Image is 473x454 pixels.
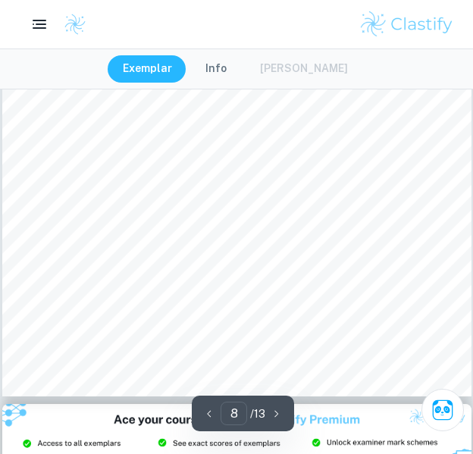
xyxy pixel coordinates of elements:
[190,55,242,83] button: Info
[359,9,455,39] img: Clastify logo
[250,405,265,422] p: / 13
[64,13,86,36] img: Clastify logo
[55,13,86,36] a: Clastify logo
[108,55,187,83] button: Exemplar
[421,389,464,431] button: Ask Clai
